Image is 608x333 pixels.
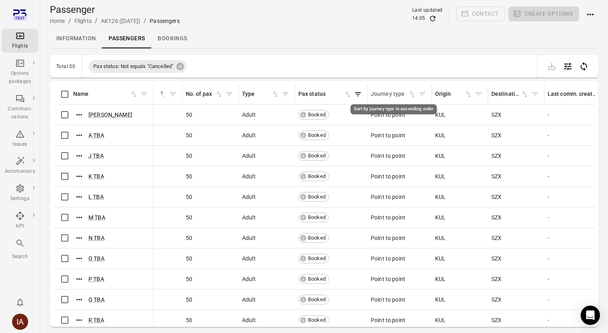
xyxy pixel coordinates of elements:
[371,90,416,99] span: Journey type
[242,316,256,324] span: Adult
[144,16,146,26] li: /
[560,58,576,74] button: Open table configuration
[305,254,329,263] span: Booked
[101,18,140,24] a: AK126 ([DATE])
[435,296,446,304] span: KUL
[74,18,92,24] a: Flights
[581,306,600,325] div: Open Intercom Messenger
[73,170,85,182] button: Actions
[88,317,104,323] a: R TBA
[5,141,35,149] div: Issues
[548,316,606,324] div: -
[186,172,192,180] span: 50
[371,275,405,283] span: Point to point
[544,62,560,70] span: Please make a selection to export
[73,129,85,141] button: Actions
[242,90,279,99] div: Sort by type in ascending order
[88,235,105,241] a: N TBA
[73,232,85,244] button: Actions
[242,275,256,283] span: Adult
[371,131,405,139] span: Point to point
[5,253,35,261] div: Search
[298,90,352,99] span: Pax status
[491,234,501,242] span: SZX
[2,236,38,263] button: Search
[416,88,428,100] button: Filter by journey type
[491,275,501,283] span: SZX
[371,152,405,160] span: Point to point
[491,254,501,263] span: SZX
[279,88,292,100] button: Filter by type
[186,193,192,201] span: 50
[88,255,105,262] a: O TBA
[529,88,541,100] button: Filter by destination
[491,152,501,160] span: SZX
[491,213,501,221] span: SZX
[2,91,38,124] a: Communi-cations
[548,90,597,99] div: Last comm. created
[56,64,75,69] div: Total 50
[186,152,192,160] span: 50
[5,70,35,86] div: Options packages
[491,193,501,201] span: SZX
[50,3,180,16] h1: Passenger
[548,234,606,242] div: -
[242,90,279,99] span: Type
[50,29,598,48] div: Local navigation
[223,88,235,100] button: Filter by no. of pax
[88,153,104,159] a: J TBA
[305,316,329,324] span: Booked
[371,172,405,180] span: Point to point
[50,29,102,48] a: Information
[88,276,104,282] a: P TBA
[73,191,85,203] button: Actions
[435,275,446,283] span: KUL
[435,90,464,99] div: Origin
[456,6,505,23] span: Please make a selection to create communications
[548,275,606,283] div: -
[12,314,28,330] div: IA
[576,58,592,74] button: Start periodic sync to update passenger and booking information in Plan3
[371,234,405,242] span: Point to point
[50,16,180,26] nav: Breadcrumbs
[548,90,605,99] div: Sort by last communication created in ascending order
[491,131,501,139] span: SZX
[548,152,606,160] div: -
[548,213,606,221] div: -
[95,16,98,26] li: /
[186,316,192,324] span: 50
[435,254,446,263] span: KUL
[50,18,65,24] a: Home
[435,131,446,139] span: KUL
[548,254,606,263] div: -
[491,90,529,99] span: Destination
[88,296,105,303] a: Q TBA
[242,131,256,139] span: Adult
[73,314,85,326] button: Actions
[186,254,192,263] span: 50
[508,6,579,23] span: Please make a selection to create an option package
[102,29,151,48] a: Passengers
[68,16,71,26] li: /
[12,294,28,310] button: Notifications
[186,90,215,99] div: No. of pax
[242,296,256,304] span: Adult
[352,88,364,100] span: Filter by pax status
[491,90,529,99] div: Sort by destination in ascending order
[5,195,35,203] div: Settings
[186,234,192,242] span: 50
[73,90,138,99] span: Name
[305,131,329,139] span: Booked
[88,194,104,200] a: L TBA
[73,90,130,99] div: Name
[435,234,446,242] span: KUL
[186,296,192,304] span: 50
[298,90,344,99] div: Pax status
[242,193,256,201] span: Adult
[548,193,606,201] div: -
[298,90,352,99] div: Sort by pax status in ascending order
[371,316,405,324] span: Point to point
[548,296,606,304] div: -
[435,172,446,180] span: KUL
